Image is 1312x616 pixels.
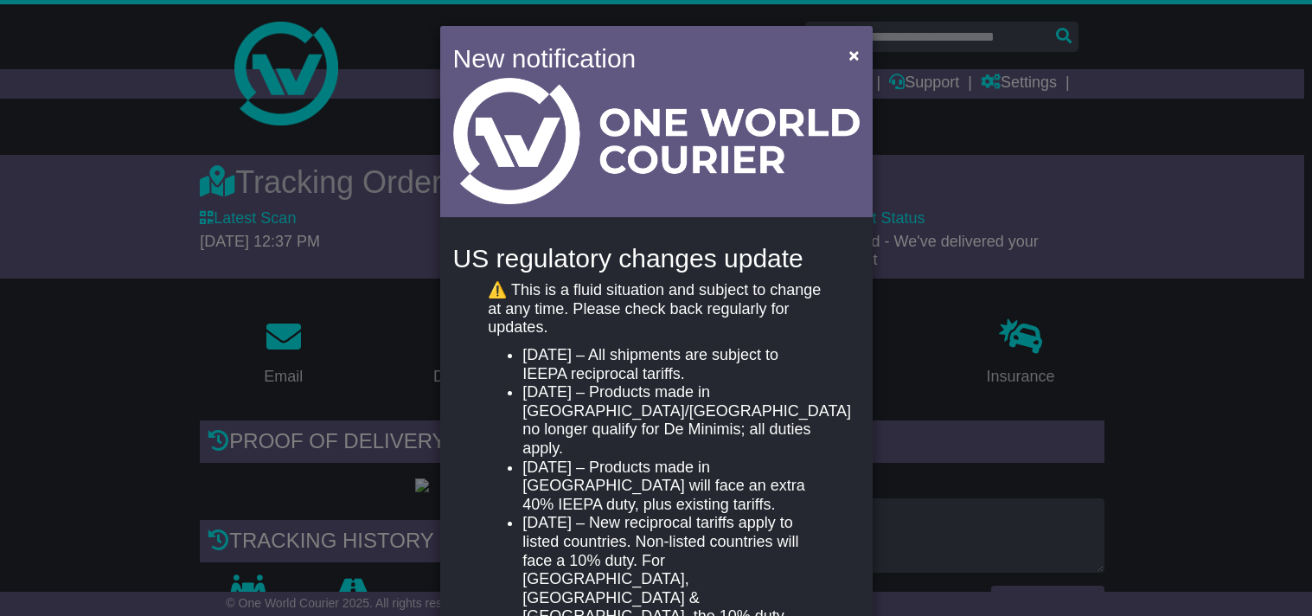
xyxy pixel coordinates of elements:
li: [DATE] – Products made in [GEOGRAPHIC_DATA] will face an extra 40% IEEPA duty, plus existing tari... [522,459,823,515]
span: × [848,45,859,65]
img: Light [453,78,860,204]
li: [DATE] – All shipments are subject to IEEPA reciprocal tariffs. [522,346,823,383]
p: ⚠️ This is a fluid situation and subject to change at any time. Please check back regularly for u... [488,281,823,337]
h4: New notification [453,39,824,78]
button: Close [840,37,867,73]
li: [DATE] – Products made in [GEOGRAPHIC_DATA]/[GEOGRAPHIC_DATA] no longer qualify for De Minimis; a... [522,383,823,458]
h4: US regulatory changes update [453,244,860,273]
